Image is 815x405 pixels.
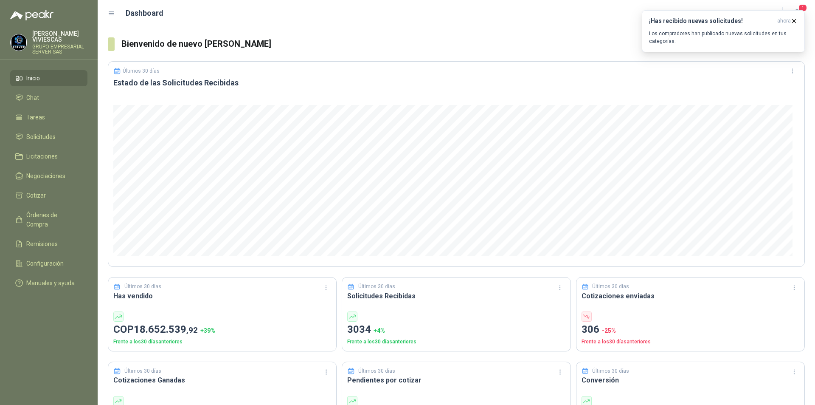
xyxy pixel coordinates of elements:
p: Últimos 30 días [358,367,395,375]
span: Licitaciones [26,152,58,161]
span: ,92 [186,325,198,335]
p: Frente a los 30 días anteriores [582,338,799,346]
a: Manuales y ayuda [10,275,87,291]
h3: ¡Has recibido nuevas solicitudes! [649,17,774,25]
p: Últimos 30 días [124,283,161,291]
a: Licitaciones [10,148,87,164]
h3: Estado de las Solicitudes Recibidas [113,78,799,88]
button: 1 [790,6,805,21]
span: Solicitudes [26,132,56,142]
span: Remisiones [26,239,58,249]
p: Los compradores han publicado nuevas solicitudes en tus categorías. [649,30,798,45]
span: Órdenes de Compra [26,210,79,229]
span: -25 % [602,327,616,334]
span: Inicio [26,74,40,83]
p: Últimos 30 días [124,367,161,375]
span: + 4 % [374,327,385,334]
p: COP [113,322,331,338]
img: Company Logo [11,34,27,51]
p: Frente a los 30 días anteriores [113,338,331,346]
p: 306 [582,322,799,338]
h3: Bienvenido de nuevo [PERSON_NAME] [121,37,805,51]
a: Configuración [10,255,87,272]
p: Últimos 30 días [592,367,629,375]
button: ¡Has recibido nuevas solicitudes!ahora Los compradores han publicado nuevas solicitudes en tus ca... [642,10,805,52]
img: Logo peakr [10,10,53,20]
span: 18.652.539 [134,323,198,335]
h3: Solicitudes Recibidas [347,291,565,301]
p: [PERSON_NAME] VIVIESCAS [32,31,87,42]
p: Últimos 30 días [358,283,395,291]
h3: Conversión [582,375,799,385]
h3: Pendientes por cotizar [347,375,565,385]
span: Configuración [26,259,64,268]
span: Negociaciones [26,171,65,181]
a: Solicitudes [10,129,87,145]
a: Negociaciones [10,168,87,184]
a: Inicio [10,70,87,86]
a: Cotizar [10,187,87,204]
p: 3034 [347,322,565,338]
p: Últimos 30 días [592,283,629,291]
span: 1 [798,4,807,12]
p: Frente a los 30 días anteriores [347,338,565,346]
span: Tareas [26,113,45,122]
a: Remisiones [10,236,87,252]
span: Chat [26,93,39,102]
span: + 39 % [200,327,215,334]
a: Chat [10,90,87,106]
span: Manuales y ayuda [26,278,75,288]
a: Tareas [10,109,87,125]
p: GRUPO EMPRESARIAL SERVER SAS [32,44,87,54]
h3: Cotizaciones Ganadas [113,375,331,385]
h3: Has vendido [113,291,331,301]
span: ahora [777,17,791,25]
h3: Cotizaciones enviadas [582,291,799,301]
span: Cotizar [26,191,46,200]
a: Órdenes de Compra [10,207,87,232]
p: Últimos 30 días [123,68,160,74]
h1: Dashboard [126,7,163,19]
